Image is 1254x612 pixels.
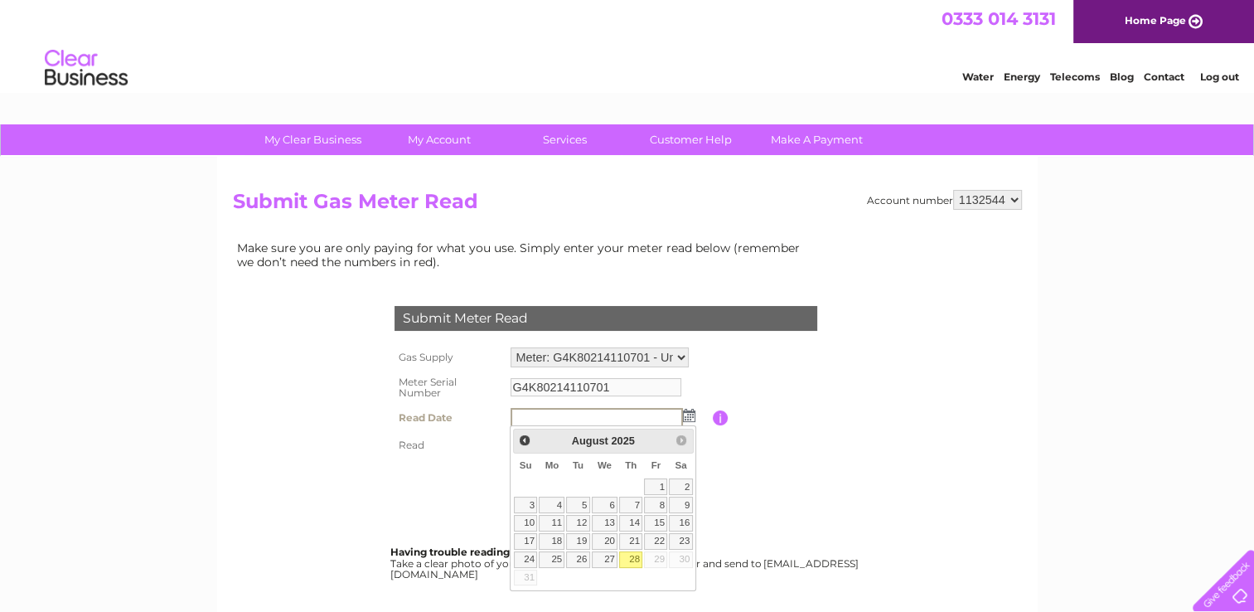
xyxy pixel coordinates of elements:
[644,533,667,550] a: 22
[514,551,537,568] a: 24
[539,497,564,513] a: 4
[611,435,634,447] span: 2025
[1144,70,1184,83] a: Contact
[496,124,633,155] a: Services
[942,8,1056,29] a: 0333 014 3131
[669,515,692,532] a: 16
[390,372,506,405] th: Meter Serial Number
[44,43,128,94] img: logo.png
[390,546,861,580] div: Take a clear photo of your readings, tell us which supply it's for and send to [EMAIL_ADDRESS][DO...
[566,515,589,532] a: 12
[516,431,535,450] a: Prev
[962,70,994,83] a: Water
[669,478,692,495] a: 2
[669,533,692,550] a: 23
[619,533,642,550] a: 21
[644,497,667,513] a: 8
[514,533,537,550] a: 17
[390,432,506,459] th: Read
[867,190,1022,210] div: Account number
[1199,70,1238,83] a: Log out
[619,551,642,568] a: 28
[520,460,532,470] span: Sunday
[592,497,618,513] a: 6
[713,410,729,425] input: Information
[518,434,531,447] span: Prev
[539,551,564,568] a: 25
[683,409,695,422] img: ...
[395,306,817,331] div: Submit Meter Read
[651,460,661,470] span: Friday
[1110,70,1134,83] a: Blog
[236,9,1019,80] div: Clear Business is a trading name of Verastar Limited (registered in [GEOGRAPHIC_DATA] No. 3667643...
[1004,70,1040,83] a: Energy
[390,404,506,432] th: Read Date
[619,515,642,532] a: 14
[514,515,537,532] a: 10
[390,343,506,372] th: Gas Supply
[514,497,537,513] a: 3
[572,435,608,447] span: August
[598,460,612,470] span: Wednesday
[644,478,667,495] a: 1
[566,497,589,513] a: 5
[675,460,686,470] span: Saturday
[1050,70,1100,83] a: Telecoms
[233,190,1022,221] h2: Submit Gas Meter Read
[748,124,885,155] a: Make A Payment
[619,497,642,513] a: 7
[566,551,589,568] a: 26
[539,533,564,550] a: 18
[592,533,618,550] a: 20
[233,237,813,272] td: Make sure you are only paying for what you use. Simply enter your meter read below (remember we d...
[539,515,564,532] a: 11
[390,546,576,558] b: Having trouble reading your meter?
[592,551,618,568] a: 27
[669,497,692,513] a: 9
[625,460,637,470] span: Thursday
[370,124,507,155] a: My Account
[592,515,618,532] a: 13
[573,460,583,470] span: Tuesday
[245,124,381,155] a: My Clear Business
[622,124,759,155] a: Customer Help
[644,515,667,532] a: 15
[566,533,589,550] a: 19
[545,460,559,470] span: Monday
[506,459,713,490] td: Are you sure the read you have entered is correct?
